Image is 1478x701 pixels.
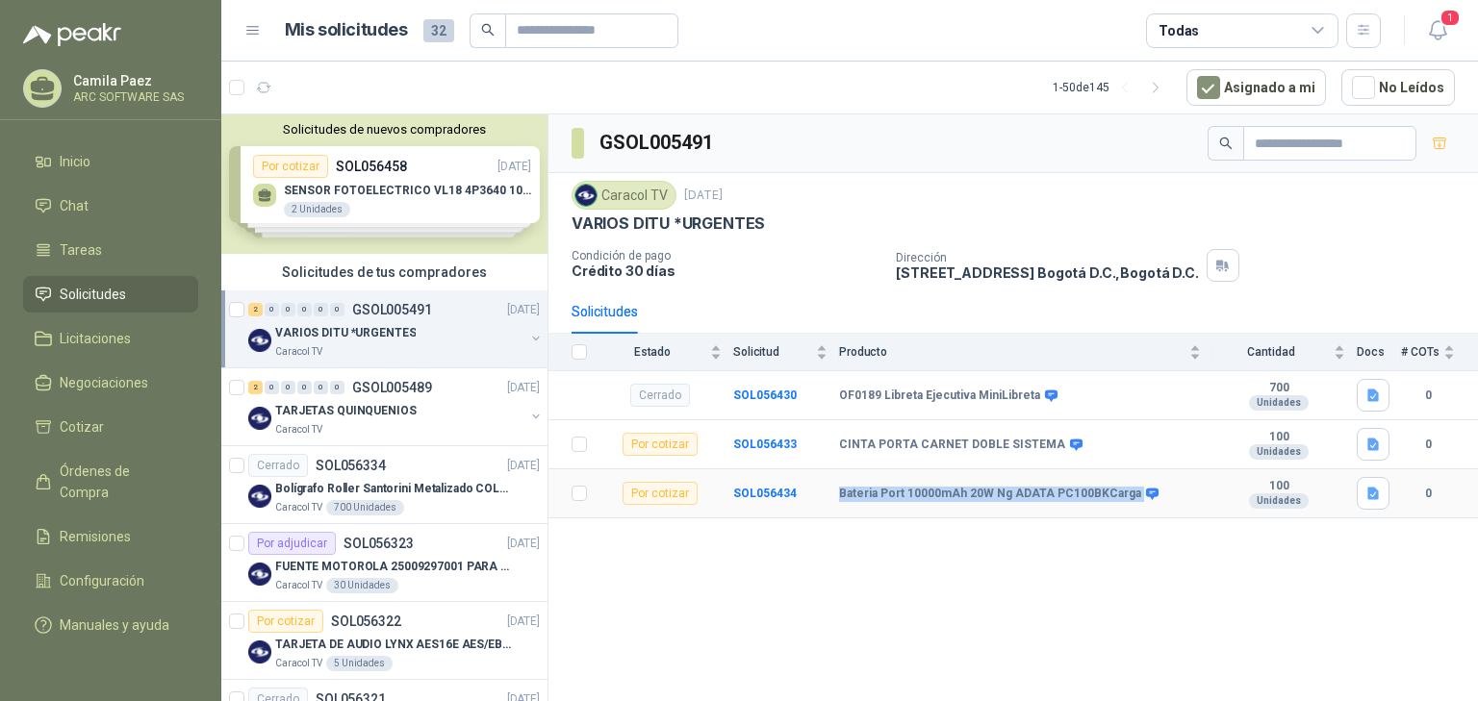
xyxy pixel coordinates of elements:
[275,324,416,342] p: VARIOS DITU *URGENTES
[1440,9,1461,27] span: 1
[326,500,404,515] div: 700 Unidades
[352,303,432,316] p: GSOL005491
[275,402,417,420] p: TARJETAS QUINQUENIOS
[221,254,548,290] div: Solicitudes de tus compradores
[326,656,393,671] div: 5 Unidades
[344,537,414,550] p: SOL056323
[896,251,1198,264] p: Dirección
[1219,137,1233,150] span: search
[23,23,121,46] img: Logo peakr
[23,607,198,643] a: Manuales y ayuda
[1401,485,1455,503] b: 0
[733,388,797,402] b: SOL056430
[1159,20,1199,41] div: Todas
[275,636,515,654] p: TARJETA DE AUDIO LYNX AES16E AES/EBU PCI
[248,376,544,438] a: 2 0 0 0 0 0 GSOL005489[DATE] Company LogoTARJETAS QUINQUENIOSCaracol TV
[1212,345,1330,359] span: Cantidad
[297,303,312,316] div: 0
[630,384,690,407] div: Cerrado
[60,461,180,503] span: Órdenes de Compra
[248,381,263,394] div: 2
[73,74,193,88] p: Camila Paez
[221,524,548,602] a: Por adjudicarSOL056323[DATE] Company LogoFUENTE MOTOROLA 25009297001 PARA EP450Caracol TV30 Unidades
[684,187,723,205] p: [DATE]
[248,407,271,430] img: Company Logo
[60,570,144,591] span: Configuración
[221,602,548,680] a: Por cotizarSOL056322[DATE] Company LogoTARJETA DE AUDIO LYNX AES16E AES/EBU PCICaracol TV5 Unidades
[599,334,733,371] th: Estado
[1249,395,1309,411] div: Unidades
[23,143,198,180] a: Inicio
[248,610,323,633] div: Por cotizar
[572,213,765,234] p: VARIOS DITU *URGENTES
[330,381,344,394] div: 0
[265,303,279,316] div: 0
[248,563,271,586] img: Company Logo
[623,433,698,456] div: Por cotizar
[1401,345,1440,359] span: # COTs
[839,487,1141,502] b: Bateria Port 10000mAh 20W Ng ADATA PC100BKCarga
[733,438,797,451] a: SOL056433
[352,381,432,394] p: GSOL005489
[23,563,198,599] a: Configuración
[23,320,198,357] a: Licitaciones
[572,181,676,210] div: Caracol TV
[265,381,279,394] div: 0
[229,122,540,137] button: Solicitudes de nuevos compradores
[23,232,198,268] a: Tareas
[423,19,454,42] span: 32
[275,656,322,671] p: Caracol TV
[23,518,198,555] a: Remisiones
[221,114,548,254] div: Solicitudes de nuevos compradoresPor cotizarSOL056458[DATE] SENSOR FOTOELECTRICO VL18 4P3640 10 3...
[733,334,839,371] th: Solicitud
[248,532,336,555] div: Por adjudicar
[248,485,271,508] img: Company Logo
[507,301,540,319] p: [DATE]
[572,263,880,279] p: Crédito 30 días
[599,128,716,158] h3: GSOL005491
[1401,436,1455,454] b: 0
[575,185,597,206] img: Company Logo
[275,344,322,360] p: Caracol TV
[60,239,102,261] span: Tareas
[1420,13,1455,48] button: 1
[1212,334,1357,371] th: Cantidad
[481,23,495,37] span: search
[330,303,344,316] div: 0
[572,301,638,322] div: Solicitudes
[248,640,271,663] img: Company Logo
[1249,493,1309,509] div: Unidades
[73,91,193,103] p: ARC SOFTWARE SAS
[281,381,295,394] div: 0
[326,578,398,593] div: 30 Unidades
[60,416,104,438] span: Cotizar
[733,487,797,500] a: SOL056434
[60,372,148,393] span: Negociaciones
[1341,69,1455,106] button: No Leídos
[1212,430,1345,445] b: 100
[839,334,1212,371] th: Producto
[275,500,322,515] p: Caracol TV
[1249,444,1309,460] div: Unidades
[1186,69,1326,106] button: Asignado a mi
[248,303,263,316] div: 2
[248,329,271,352] img: Company Logo
[60,151,90,172] span: Inicio
[839,345,1185,359] span: Producto
[331,614,401,628] p: SOL056322
[1357,334,1401,371] th: Docs
[507,535,540,553] p: [DATE]
[275,422,322,438] p: Caracol TV
[23,276,198,313] a: Solicitudes
[839,438,1065,453] b: CINTA PORTA CARNET DOBLE SISTEMA
[23,409,198,445] a: Cotizar
[896,264,1198,281] p: [STREET_ADDRESS] Bogotá D.C. , Bogotá D.C.
[1401,334,1478,371] th: # COTs
[60,526,131,547] span: Remisiones
[23,364,198,401] a: Negociaciones
[281,303,295,316] div: 0
[275,558,515,576] p: FUENTE MOTOROLA 25009297001 PARA EP450
[23,188,198,224] a: Chat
